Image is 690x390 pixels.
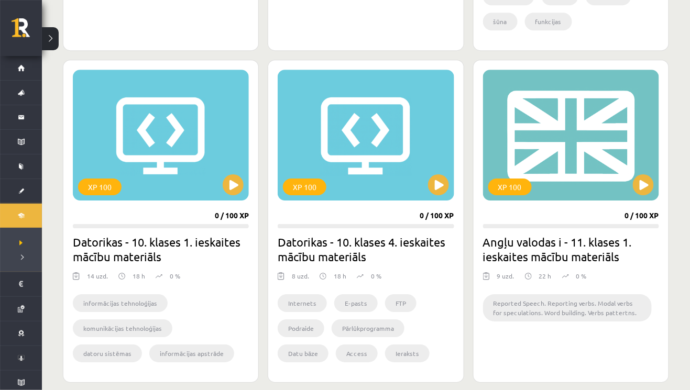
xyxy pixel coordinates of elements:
[278,294,327,312] li: Internets
[385,344,430,362] li: Ieraksts
[73,344,142,362] li: datoru sistēmas
[283,179,326,195] div: XP 100
[73,319,172,337] li: komunikācijas tehnoloģijas
[73,294,168,312] li: informācijas tehnoloģijas
[278,235,454,264] h2: Datorikas - 10. klases 4. ieskaites mācību materiāls
[334,294,378,312] li: E-pasts
[87,271,108,287] div: 14 uzd.
[334,271,346,281] p: 18 h
[278,319,324,337] li: Podraide
[483,235,659,264] h2: Angļu valodas i - 11. klases 1. ieskaites mācību materiāls
[483,13,518,30] li: šūna
[336,344,378,362] li: Access
[576,271,587,281] p: 0 %
[483,294,652,321] li: Reported Speech. Reporting verbs. Modal verbs for speculations. Word building. Verbs pattertns.
[12,18,42,44] a: Rīgas 1. Tālmācības vidusskola
[292,271,309,287] div: 8 uzd.
[78,179,122,195] div: XP 100
[133,271,145,281] p: 18 h
[488,179,532,195] div: XP 100
[149,344,234,362] li: informācijas apstrāde
[385,294,417,312] li: FTP
[539,271,552,281] p: 22 h
[332,319,404,337] li: Pārlūkprogramma
[278,344,328,362] li: Datu bāze
[170,271,180,281] p: 0 %
[497,271,514,287] div: 9 uzd.
[73,235,249,264] h2: Datorikas - 10. klases 1. ieskaites mācību materiāls
[371,271,381,281] p: 0 %
[525,13,572,30] li: funkcijas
